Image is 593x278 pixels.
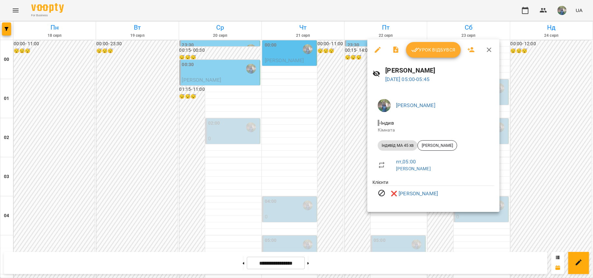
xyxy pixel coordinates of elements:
a: ❌ [PERSON_NAME] [391,190,438,198]
h6: [PERSON_NAME] [386,65,494,76]
a: [PERSON_NAME] [396,166,431,171]
button: Урок відбувся [406,42,461,58]
a: [DATE] 05:00-05:45 [386,76,430,82]
img: de1e453bb906a7b44fa35c1e57b3518e.jpg [378,99,391,112]
svg: Візит скасовано [378,189,386,197]
div: [PERSON_NAME] [417,140,457,151]
span: індивід МА 45 хв [378,143,417,148]
ul: Клієнти [373,179,494,204]
span: - Індив [378,120,395,126]
a: пт , 05:00 [396,159,416,165]
span: [PERSON_NAME] [418,143,457,148]
span: Урок відбувся [411,46,456,54]
p: Кімната [378,127,489,133]
a: [PERSON_NAME] [396,102,435,108]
